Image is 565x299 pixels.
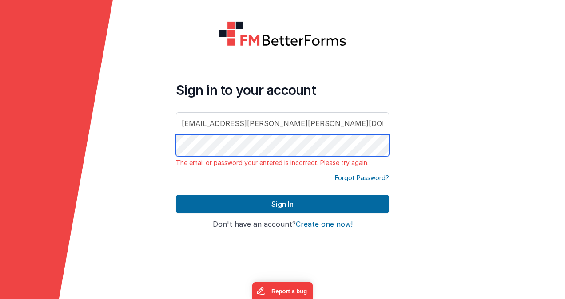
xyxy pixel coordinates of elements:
h4: Sign in to your account [176,82,389,98]
button: Create one now! [296,220,353,228]
a: Forgot Password? [335,173,389,182]
p: The email or password your entered is incorrect. Please try again. [176,158,389,167]
input: Email Address [176,112,389,134]
h4: Don't have an account? [176,220,389,228]
button: Sign In [176,195,389,213]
